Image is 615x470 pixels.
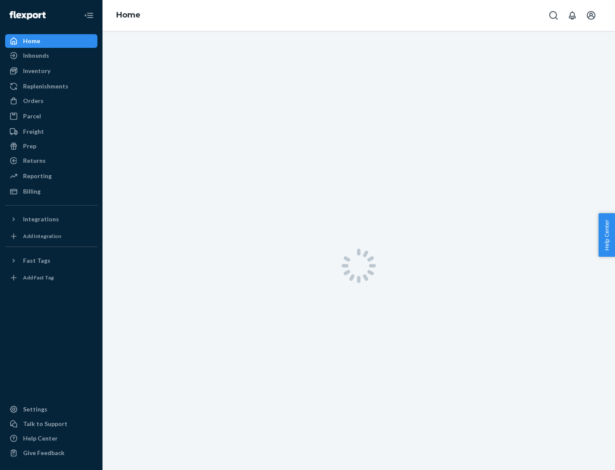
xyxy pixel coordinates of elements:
button: Close Navigation [80,7,97,24]
div: Prep [23,142,36,150]
a: Inbounds [5,49,97,62]
a: Add Integration [5,229,97,243]
div: Parcel [23,112,41,120]
a: Home [5,34,97,48]
button: Open notifications [564,7,581,24]
a: Settings [5,402,97,416]
div: Help Center [23,434,58,443]
a: Inventory [5,64,97,78]
a: Freight [5,125,97,138]
button: Talk to Support [5,417,97,431]
button: Open Search Box [545,7,562,24]
ol: breadcrumbs [109,3,147,28]
a: Billing [5,185,97,198]
div: Add Integration [23,232,61,240]
a: Add Fast Tag [5,271,97,285]
img: Flexport logo [9,11,46,20]
a: Returns [5,154,97,167]
a: Home [116,10,141,20]
a: Prep [5,139,97,153]
div: Home [23,37,40,45]
div: Fast Tags [23,256,50,265]
div: Replenishments [23,82,68,91]
button: Open account menu [583,7,600,24]
div: Freight [23,127,44,136]
a: Parcel [5,109,97,123]
div: Settings [23,405,47,414]
div: Talk to Support [23,420,67,428]
button: Integrations [5,212,97,226]
a: Orders [5,94,97,108]
div: Give Feedback [23,449,64,457]
div: Inbounds [23,51,49,60]
a: Reporting [5,169,97,183]
div: Returns [23,156,46,165]
a: Help Center [5,432,97,445]
div: Billing [23,187,41,196]
div: Reporting [23,172,52,180]
div: Orders [23,97,44,105]
div: Add Fast Tag [23,274,54,281]
button: Fast Tags [5,254,97,267]
a: Replenishments [5,79,97,93]
button: Help Center [598,213,615,257]
div: Inventory [23,67,50,75]
div: Integrations [23,215,59,223]
button: Give Feedback [5,446,97,460]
